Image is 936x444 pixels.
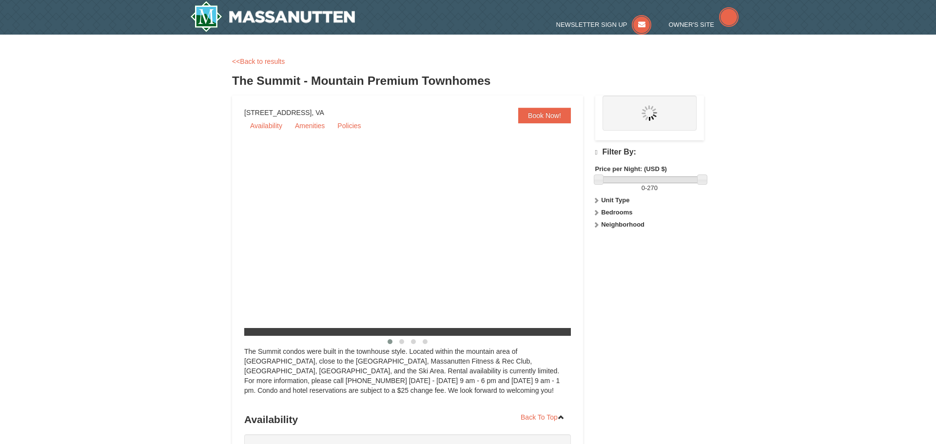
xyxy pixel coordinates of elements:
[647,184,658,192] span: 270
[669,21,715,28] span: Owner's Site
[232,71,704,91] h3: The Summit - Mountain Premium Townhomes
[244,118,288,133] a: Availability
[556,21,652,28] a: Newsletter Sign Up
[331,118,367,133] a: Policies
[601,221,644,228] strong: Neighborhood
[642,105,657,121] img: wait.gif
[518,108,571,123] a: Book Now!
[244,347,571,405] div: The Summit condos were built in the townhouse style. Located within the mountain area of [GEOGRAP...
[642,184,645,192] span: 0
[244,410,571,429] h3: Availability
[595,183,704,193] label: -
[595,148,704,157] h4: Filter By:
[190,1,355,32] a: Massanutten Resort
[601,209,632,216] strong: Bedrooms
[190,1,355,32] img: Massanutten Resort Logo
[601,196,629,204] strong: Unit Type
[669,21,739,28] a: Owner's Site
[556,21,627,28] span: Newsletter Sign Up
[232,58,285,65] a: <<Back to results
[514,410,571,425] a: Back To Top
[289,118,331,133] a: Amenities
[595,165,667,173] strong: Price per Night: (USD $)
